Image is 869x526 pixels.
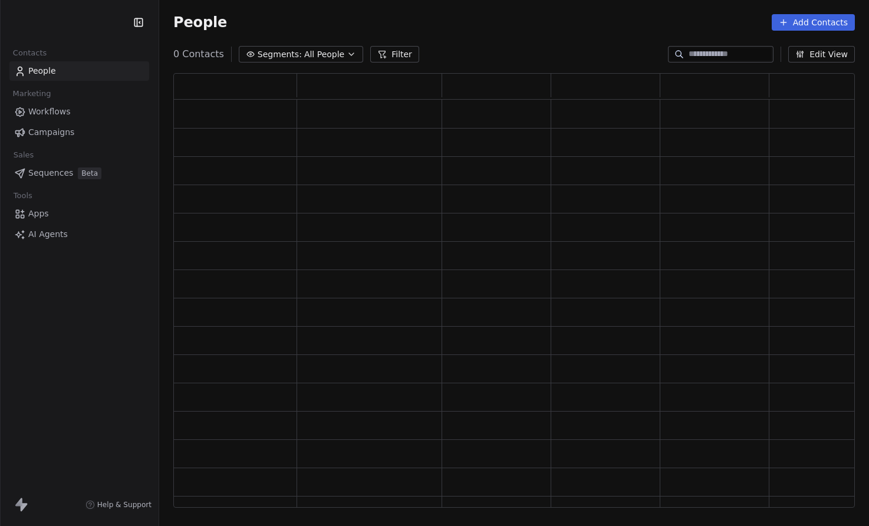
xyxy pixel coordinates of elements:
span: All People [304,48,344,61]
span: People [173,14,227,31]
a: SequencesBeta [9,163,149,183]
a: People [9,61,149,81]
span: Tools [8,187,37,205]
a: Help & Support [85,500,152,509]
span: AI Agents [28,228,68,241]
span: Sales [8,146,39,164]
span: Sequences [28,167,73,179]
span: Segments: [258,48,302,61]
button: Edit View [788,46,855,63]
span: Apps [28,208,49,220]
span: Contacts [8,44,52,62]
span: Workflows [28,106,71,118]
span: People [28,65,56,77]
button: Filter [370,46,419,63]
span: 0 Contacts [173,47,224,61]
span: Help & Support [97,500,152,509]
span: Campaigns [28,126,74,139]
button: Add Contacts [772,14,855,31]
a: Workflows [9,102,149,121]
a: Campaigns [9,123,149,142]
a: AI Agents [9,225,149,244]
span: Marketing [8,85,56,103]
a: Apps [9,204,149,223]
span: Beta [78,167,101,179]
